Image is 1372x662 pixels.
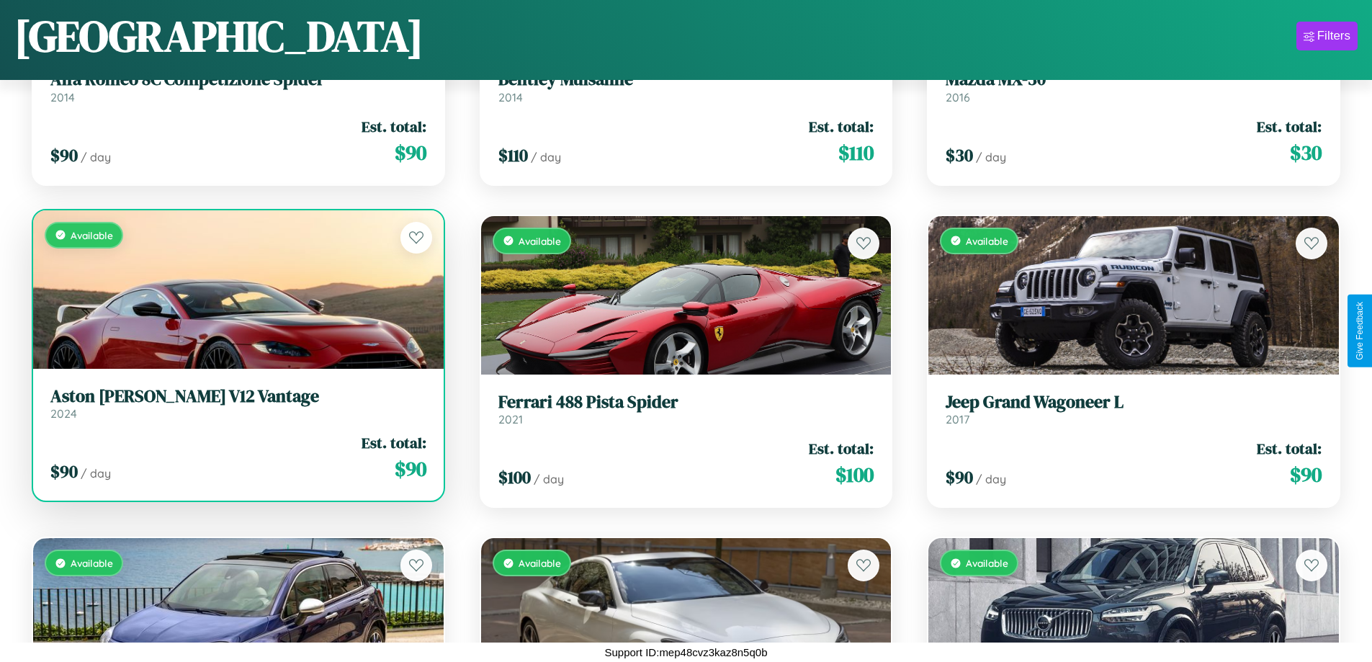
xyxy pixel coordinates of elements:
span: / day [976,150,1006,164]
span: $ 100 [498,465,531,489]
span: $ 90 [50,143,78,167]
span: $ 90 [946,465,973,489]
a: Ferrari 488 Pista Spider2021 [498,392,874,427]
span: Est. total: [1257,438,1322,459]
h1: [GEOGRAPHIC_DATA] [14,6,423,66]
span: Available [966,235,1008,247]
span: 2017 [946,412,969,426]
h3: Aston [PERSON_NAME] V12 Vantage [50,386,426,407]
span: / day [81,150,111,164]
a: Alfa Romeo 8C Competizione Spider2014 [50,69,426,104]
span: $ 90 [1290,460,1322,489]
span: $ 30 [1290,138,1322,167]
span: Est. total: [362,116,426,137]
a: Jeep Grand Wagoneer L2017 [946,392,1322,427]
span: / day [976,472,1006,486]
a: Aston [PERSON_NAME] V12 Vantage2024 [50,386,426,421]
h3: Jeep Grand Wagoneer L [946,392,1322,413]
span: Est. total: [809,116,874,137]
span: 2016 [946,90,970,104]
span: $ 100 [835,460,874,489]
span: Available [966,557,1008,569]
span: $ 30 [946,143,973,167]
a: Bentley Mulsanne2014 [498,69,874,104]
span: Est. total: [1257,116,1322,137]
span: Available [71,229,113,241]
span: 2021 [498,412,523,426]
span: 2014 [50,90,75,104]
span: / day [81,466,111,480]
span: / day [531,150,561,164]
span: $ 90 [395,455,426,483]
span: Available [519,235,561,247]
span: Est. total: [362,432,426,453]
span: $ 90 [50,460,78,483]
h3: Mazda MX-30 [946,69,1322,90]
span: $ 90 [395,138,426,167]
h3: Ferrari 488 Pista Spider [498,392,874,413]
span: / day [534,472,564,486]
div: Give Feedback [1355,302,1365,360]
span: Est. total: [809,438,874,459]
p: Support ID: mep48cvz3kaz8n5q0b [605,643,768,662]
h3: Bentley Mulsanne [498,69,874,90]
button: Filters [1296,22,1358,50]
span: Available [71,557,113,569]
h3: Alfa Romeo 8C Competizione Spider [50,69,426,90]
span: Available [519,557,561,569]
span: 2024 [50,406,77,421]
a: Mazda MX-302016 [946,69,1322,104]
span: $ 110 [838,138,874,167]
span: $ 110 [498,143,528,167]
div: Filters [1317,29,1350,43]
span: 2014 [498,90,523,104]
